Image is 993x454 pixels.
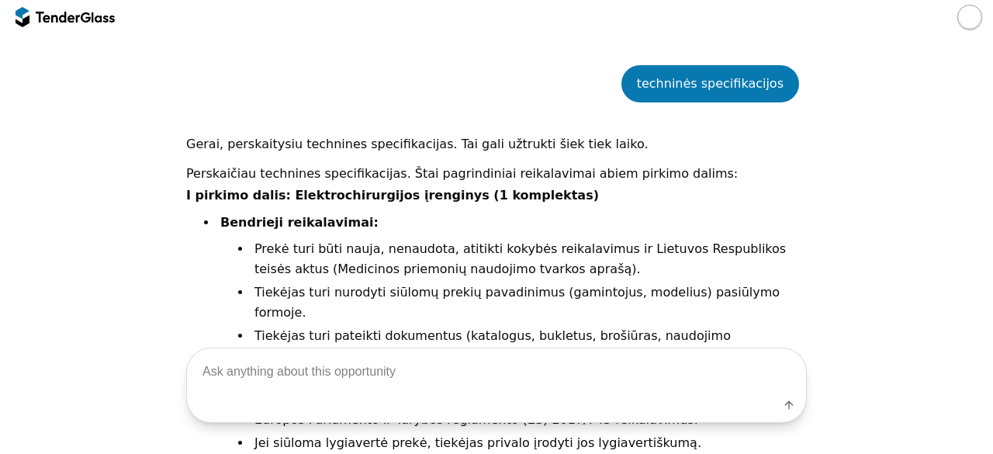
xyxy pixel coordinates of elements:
[186,188,599,203] strong: I pirkimo dalis: Elektrochirurgijos įrenginys (1 komplektas)
[186,163,807,185] p: Perskaičiau technines specifikacijas. Štai pagrindiniai reikalavimai abiem pirkimo dalims:
[251,239,807,279] li: Prekė turi būti nauja, nenaudota, atitikti kokybės reikalavimus ir Lietuvos Respublikos teisės ak...
[186,133,807,155] p: Gerai, perskaitysiu technines specifikacijas. Tai gali užtrukti šiek tiek laiko.
[220,215,379,230] strong: Bendrieji reikalavimai:
[251,282,807,323] li: Tiekėjas turi nurodyti siūlomų prekių pavadinimus (gamintojus, modelius) pasiūlymo formoje.
[637,73,784,95] div: techninės specifikacijos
